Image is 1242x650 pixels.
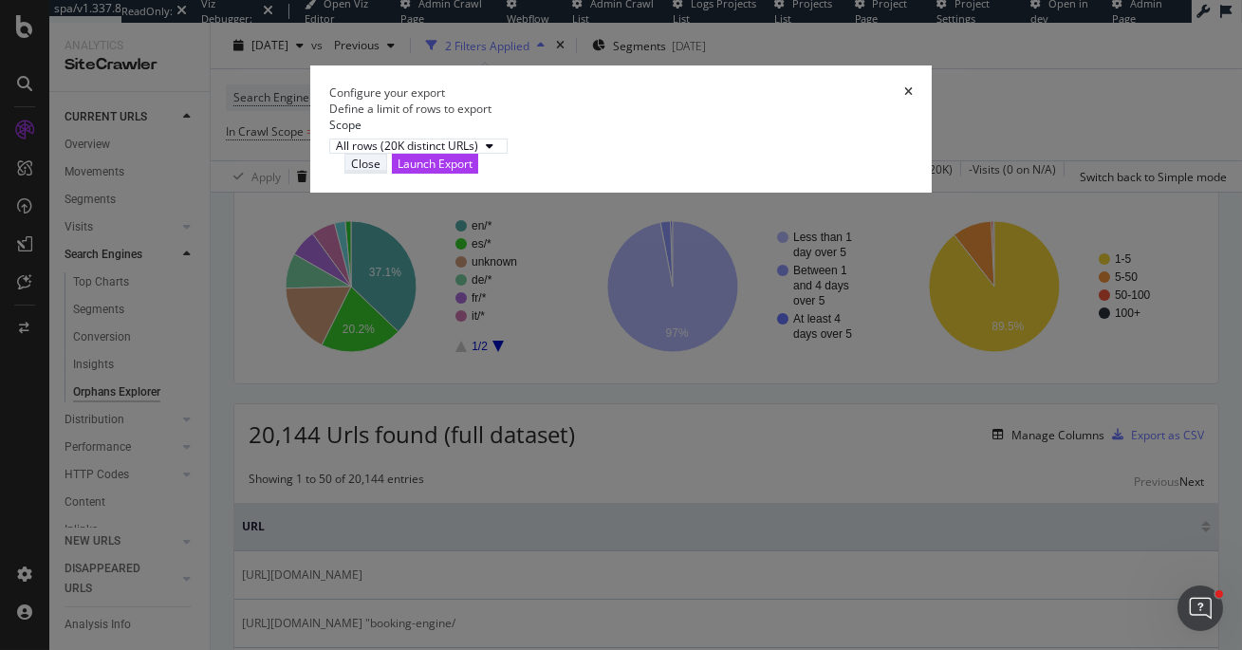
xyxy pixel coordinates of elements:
[351,156,380,172] div: Close
[329,101,913,117] div: Define a limit of rows to export
[329,139,508,154] button: All rows (20K distinct URLs)
[310,65,932,194] div: modal
[398,156,473,172] div: Launch Export
[1177,585,1223,631] iframe: Intercom live chat
[336,140,478,152] div: All rows (20K distinct URLs)
[329,117,361,133] label: Scope
[392,154,478,174] button: Launch Export
[904,84,913,101] div: times
[344,154,387,174] button: Close
[329,84,445,101] div: Configure your export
